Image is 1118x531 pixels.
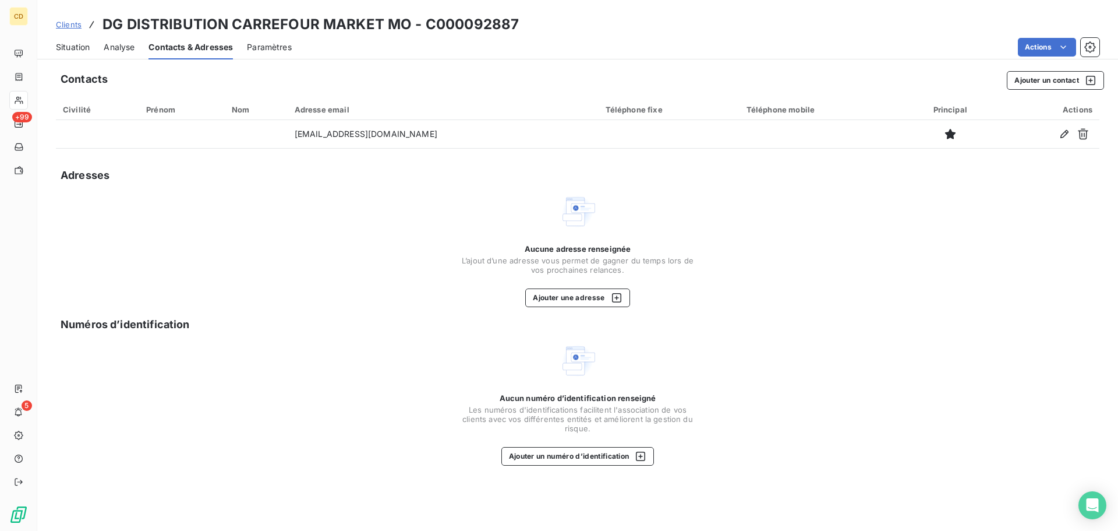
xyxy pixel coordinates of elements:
span: Situation [56,41,90,53]
div: Principal [910,105,990,114]
button: Actions [1018,38,1076,57]
div: Prénom [146,105,218,114]
span: Analyse [104,41,135,53]
div: Téléphone fixe [606,105,733,114]
div: Civilité [63,105,132,114]
div: Actions [1004,105,1092,114]
span: Paramètres [247,41,292,53]
div: CD [9,7,28,26]
span: Les numéros d'identifications facilitent l'association de vos clients avec vos différentes entité... [461,405,694,433]
button: Ajouter un numéro d’identification [501,447,654,466]
span: +99 [12,112,32,122]
h5: Adresses [61,167,109,184]
h5: Numéros d’identification [61,317,190,333]
a: Clients [56,19,82,30]
button: Ajouter une adresse [525,289,629,307]
div: Adresse email [295,105,592,114]
span: Aucune adresse renseignée [525,244,631,254]
div: Téléphone mobile [746,105,896,114]
span: L’ajout d’une adresse vous permet de gagner du temps lors de vos prochaines relances. [461,256,694,275]
h5: Contacts [61,71,108,87]
img: Empty state [559,342,596,379]
img: Logo LeanPay [9,505,28,524]
span: Clients [56,20,82,29]
img: Empty state [559,193,596,230]
span: 5 [22,400,32,411]
div: Open Intercom Messenger [1078,491,1106,519]
td: [EMAIL_ADDRESS][DOMAIN_NAME] [288,120,599,148]
div: Nom [232,105,281,114]
span: Contacts & Adresses [148,41,233,53]
button: Ajouter un contact [1007,71,1104,90]
span: Aucun numéro d’identification renseigné [500,393,656,403]
h3: DG DISTRIBUTION CARREFOUR MARKET MO - C000092887 [102,14,519,35]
